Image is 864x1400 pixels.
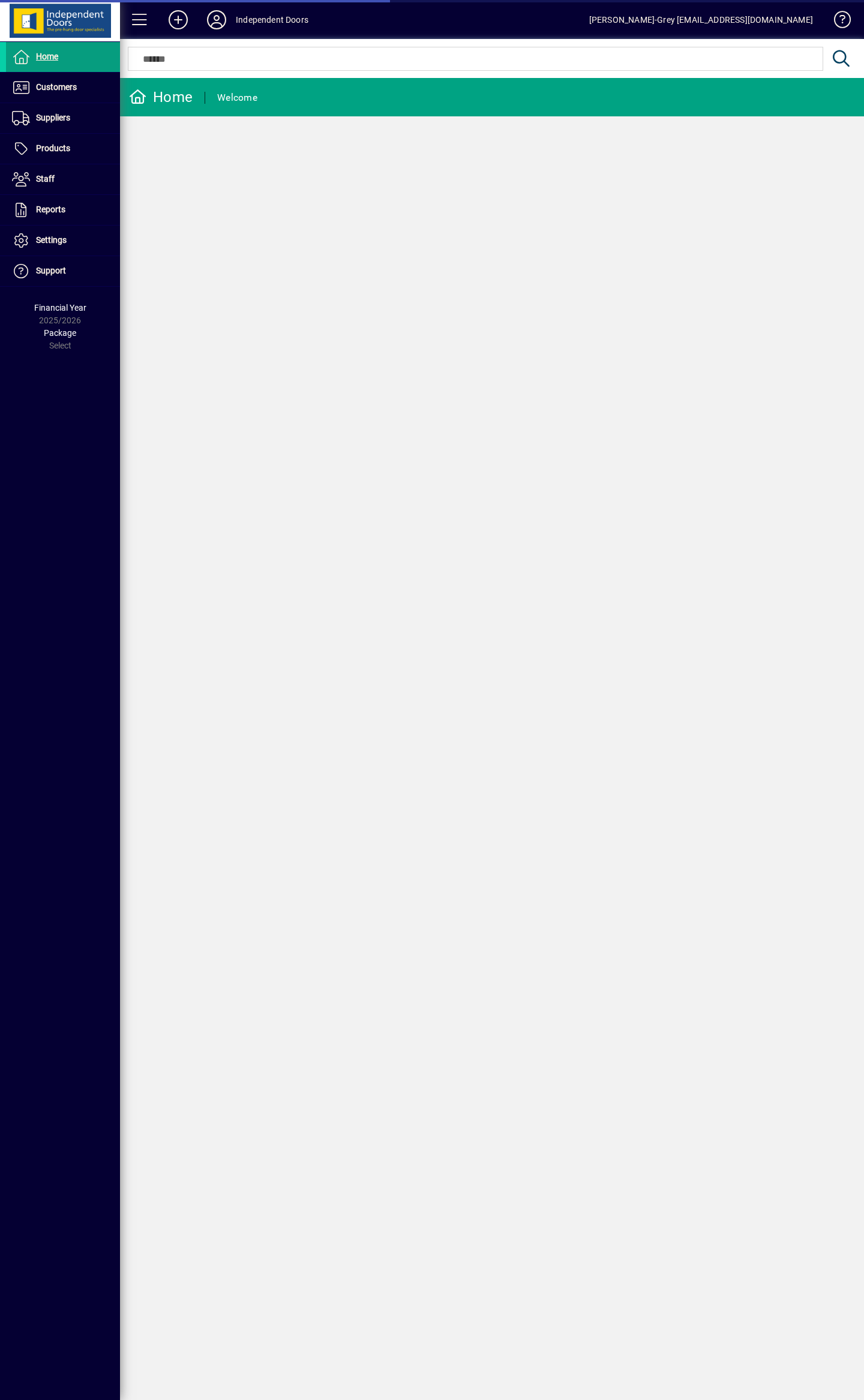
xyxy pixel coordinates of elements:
[159,9,197,31] button: Add
[6,134,120,164] a: Products
[36,143,70,153] span: Products
[44,328,76,338] span: Package
[6,256,120,286] a: Support
[129,88,193,107] div: Home
[6,164,120,194] a: Staff
[36,52,58,61] span: Home
[6,73,120,103] a: Customers
[217,88,257,107] div: Welcome
[36,82,77,92] span: Customers
[6,226,120,256] a: Settings
[6,195,120,225] a: Reports
[825,2,849,41] a: Knowledge Base
[36,113,70,122] span: Suppliers
[589,10,813,29] div: [PERSON_NAME]-Grey [EMAIL_ADDRESS][DOMAIN_NAME]
[36,235,67,245] span: Settings
[36,174,55,184] span: Staff
[36,205,65,214] span: Reports
[236,10,308,29] div: Independent Doors
[36,266,66,275] span: Support
[6,103,120,133] a: Suppliers
[34,303,86,313] span: Financial Year
[197,9,236,31] button: Profile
